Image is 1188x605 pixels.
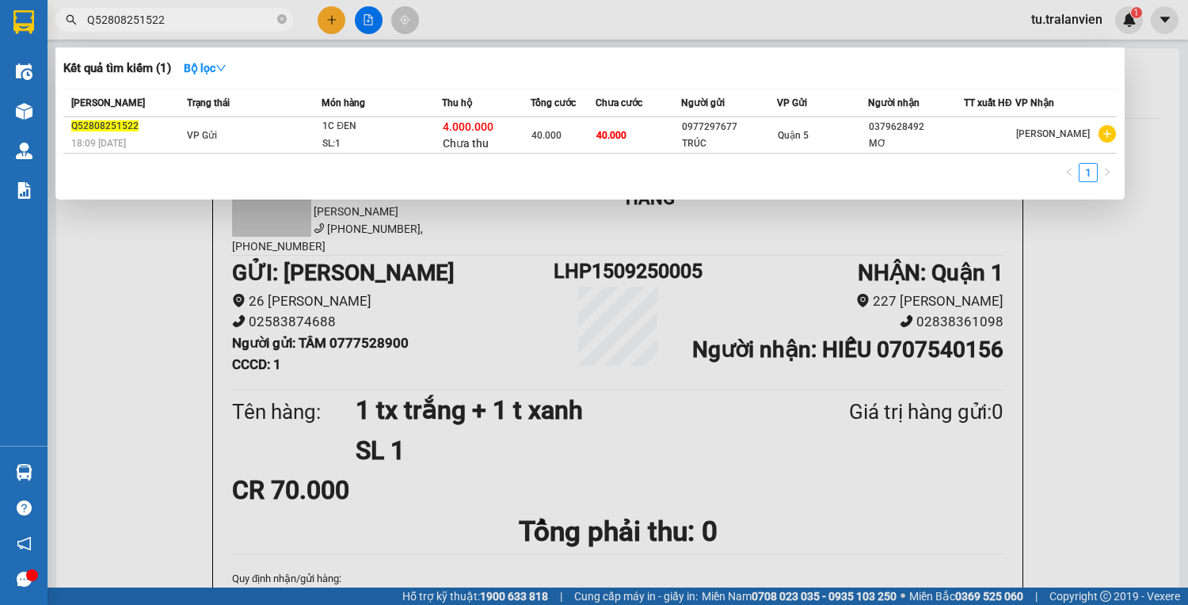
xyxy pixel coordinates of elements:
[681,97,725,108] span: Người gửi
[17,572,32,587] span: message
[1098,163,1117,182] li: Next Page
[1102,167,1112,177] span: right
[71,120,139,131] span: Q52808251522
[63,60,171,77] h3: Kết quả tìm kiếm ( 1 )
[16,63,32,80] img: warehouse-icon
[1064,167,1074,177] span: left
[869,135,963,152] div: MƠ
[869,119,963,135] div: 0379628492
[322,97,365,108] span: Món hàng
[187,130,217,141] span: VP Gửi
[443,120,493,133] span: 4.000.000
[184,62,227,74] strong: Bộ lọc
[1060,163,1079,182] button: left
[277,14,287,24] span: close-circle
[215,63,227,74] span: down
[1079,164,1097,181] a: 1
[443,137,489,150] span: Chưa thu
[277,13,287,28] span: close-circle
[778,130,809,141] span: Quận 5
[16,182,32,199] img: solution-icon
[20,102,58,177] b: Trà Lan Viên
[964,97,1012,108] span: TT xuất HĐ
[531,97,576,108] span: Tổng cước
[87,11,274,29] input: Tìm tên, số ĐT hoặc mã đơn
[1099,125,1116,143] span: plus-circle
[1060,163,1079,182] li: Previous Page
[1015,97,1054,108] span: VP Nhận
[1098,163,1117,182] button: right
[682,119,776,135] div: 0977297677
[16,143,32,159] img: warehouse-icon
[322,118,441,135] div: 1C ĐEN
[16,103,32,120] img: warehouse-icon
[17,536,32,551] span: notification
[187,97,230,108] span: Trạng thái
[868,97,920,108] span: Người nhận
[322,135,441,153] div: SL: 1
[442,97,472,108] span: Thu hộ
[13,10,34,34] img: logo-vxr
[1016,128,1090,139] span: [PERSON_NAME]
[596,130,626,141] span: 40.000
[16,464,32,481] img: warehouse-icon
[777,97,807,108] span: VP Gửi
[172,20,210,58] img: logo.jpg
[71,97,145,108] span: [PERSON_NAME]
[17,500,32,516] span: question-circle
[133,60,218,73] b: [DOMAIN_NAME]
[71,138,126,149] span: 18:09 [DATE]
[97,23,157,180] b: Trà Lan Viên - Gửi khách hàng
[682,135,776,152] div: TRÚC
[171,55,239,81] button: Bộ lọcdown
[1079,163,1098,182] li: 1
[66,14,77,25] span: search
[133,75,218,95] li: (c) 2017
[531,130,562,141] span: 40.000
[596,97,642,108] span: Chưa cước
